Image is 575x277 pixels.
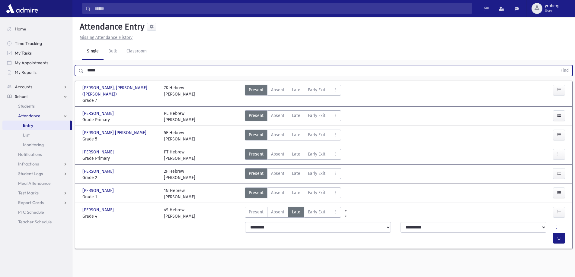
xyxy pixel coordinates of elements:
a: School [2,92,72,101]
span: Grade Primary [82,117,158,123]
span: Absent [271,151,284,157]
a: Teacher Schedule [2,217,72,227]
div: PT Hebrew [PERSON_NAME] [164,149,195,162]
span: Early Exit [308,132,325,138]
a: Report Cards [2,198,72,207]
span: Late [292,87,300,93]
span: My Tasks [15,50,32,56]
span: Present [249,87,264,93]
span: Late [292,170,300,177]
img: AdmirePro [5,2,40,14]
a: Student Logs [2,169,72,178]
a: Home [2,24,72,34]
span: Early Exit [308,170,325,177]
span: Early Exit [308,209,325,215]
a: Classroom [122,43,152,60]
span: Test Marks [18,190,39,196]
a: My Appointments [2,58,72,68]
span: [PERSON_NAME] [82,110,115,117]
div: AttTypes [245,130,341,142]
a: Entry [2,121,70,130]
span: Early Exit [308,151,325,157]
a: List [2,130,72,140]
a: Attendance [2,111,72,121]
span: Grade 1 [82,194,158,200]
span: Report Cards [18,200,44,205]
span: Late [292,209,300,215]
span: Entry [23,123,33,128]
span: Accounts [15,84,32,90]
span: My Reports [15,70,37,75]
span: Attendance [18,113,40,118]
div: 5E Hebrew [PERSON_NAME] [164,130,195,142]
span: Late [292,151,300,157]
a: Test Marks [2,188,72,198]
span: [PERSON_NAME] [PERSON_NAME] [82,130,148,136]
a: Notifications [2,150,72,159]
a: My Tasks [2,48,72,58]
a: Students [2,101,72,111]
div: AttTypes [245,207,341,219]
div: AttTypes [245,168,341,181]
span: Present [249,112,264,119]
span: [PERSON_NAME] [82,207,115,213]
a: Missing Attendance History [77,35,133,40]
span: [PERSON_NAME] [82,168,115,175]
span: Infractions [18,161,39,167]
span: School [15,94,27,99]
span: yroberg [545,4,559,8]
a: Meal Attendance [2,178,72,188]
span: [PERSON_NAME], [PERSON_NAME] ([PERSON_NAME]) [82,85,158,97]
span: Time Tracking [15,41,42,46]
div: AttTypes [245,149,341,162]
span: Students [18,103,35,109]
span: Absent [271,112,284,119]
span: Present [249,190,264,196]
div: 2F Hebrew [PERSON_NAME] [164,168,195,181]
a: Accounts [2,82,72,92]
span: Meal Attendance [18,181,51,186]
span: Grade 2 [82,175,158,181]
span: Absent [271,209,284,215]
span: PTC Schedule [18,209,44,215]
span: Present [249,170,264,177]
div: 4S Hebrew [PERSON_NAME] [164,207,195,219]
div: AttTypes [245,110,341,123]
a: Bulk [104,43,122,60]
span: Absent [271,132,284,138]
a: PTC Schedule [2,207,72,217]
span: Absent [271,87,284,93]
span: My Appointments [15,60,48,65]
span: Absent [271,190,284,196]
span: User [545,8,559,13]
input: Search [91,3,472,14]
span: Monitoring [23,142,44,147]
span: Notifications [18,152,42,157]
span: Grade 5 [82,136,158,142]
span: Grade 7 [82,97,158,104]
span: Teacher Schedule [18,219,52,225]
a: Single [82,43,104,60]
div: PL Hebrew [PERSON_NAME] [164,110,195,123]
span: Late [292,190,300,196]
span: Present [249,209,264,215]
div: AttTypes [245,85,341,104]
a: Infractions [2,159,72,169]
u: Missing Attendance History [80,35,133,40]
span: Early Exit [308,112,325,119]
div: 1N Hebrew [PERSON_NAME] [164,187,195,200]
span: Absent [271,170,284,177]
button: Find [557,65,572,76]
a: My Reports [2,68,72,77]
div: AttTypes [245,187,341,200]
span: Student Logs [18,171,43,176]
span: [PERSON_NAME] [82,187,115,194]
span: Early Exit [308,87,325,93]
span: List [23,132,30,138]
span: Present [249,151,264,157]
span: Present [249,132,264,138]
span: Grade 4 [82,213,158,219]
a: Monitoring [2,140,72,150]
span: Early Exit [308,190,325,196]
h5: Attendance Entry [77,22,145,32]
